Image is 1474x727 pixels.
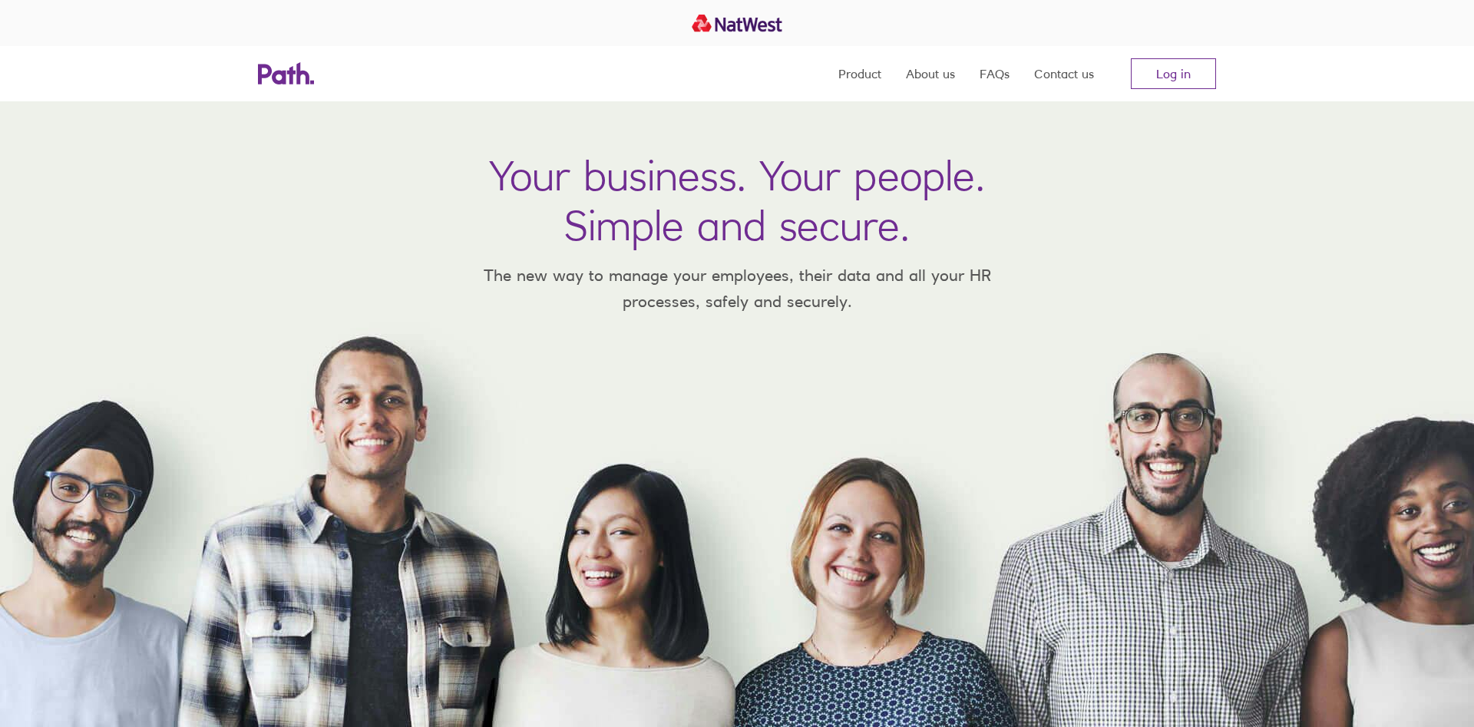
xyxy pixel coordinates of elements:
a: Log in [1131,58,1216,89]
a: Contact us [1034,46,1094,101]
a: Product [838,46,881,101]
a: FAQs [980,46,1010,101]
a: About us [906,46,955,101]
h1: Your business. Your people. Simple and secure. [489,150,985,250]
p: The new way to manage your employees, their data and all your HR processes, safely and securely. [461,263,1013,314]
